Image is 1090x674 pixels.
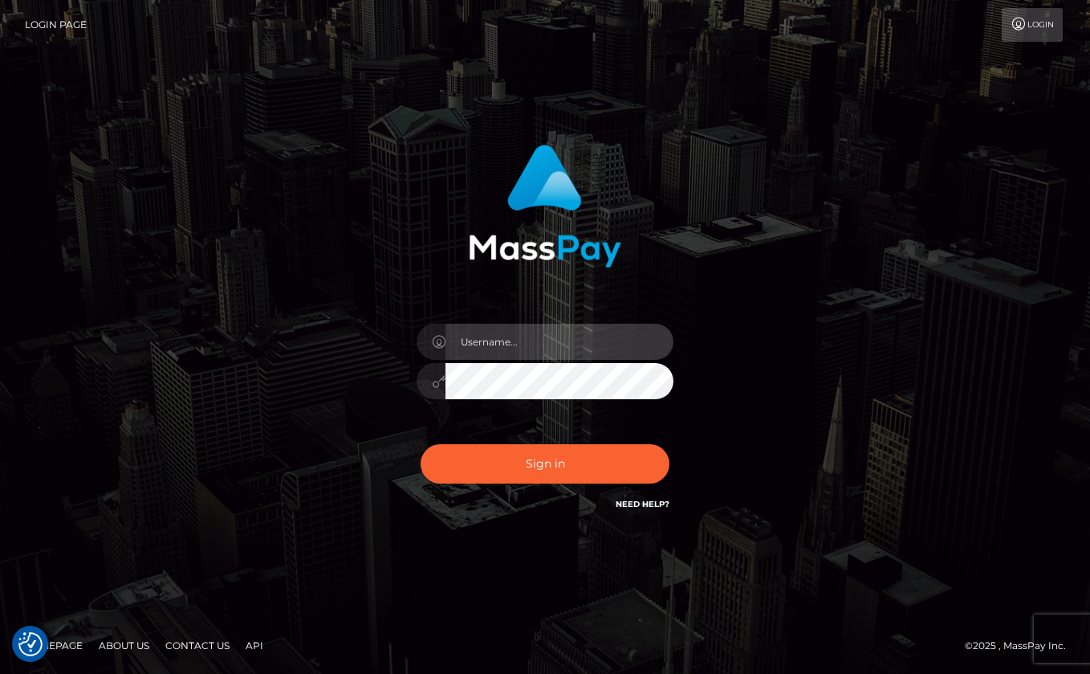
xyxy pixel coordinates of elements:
[25,8,87,42] a: Login Page
[18,632,43,656] img: Revisit consent button
[616,499,669,509] a: Need Help?
[92,633,156,658] a: About Us
[18,633,89,658] a: Homepage
[965,637,1078,655] div: © 2025 , MassPay Inc.
[159,633,236,658] a: Contact Us
[445,324,673,360] input: Username...
[469,145,621,268] img: MassPay Login
[421,444,669,484] button: Sign in
[1002,8,1063,42] a: Login
[18,632,43,656] button: Consent Preferences
[239,633,270,658] a: API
